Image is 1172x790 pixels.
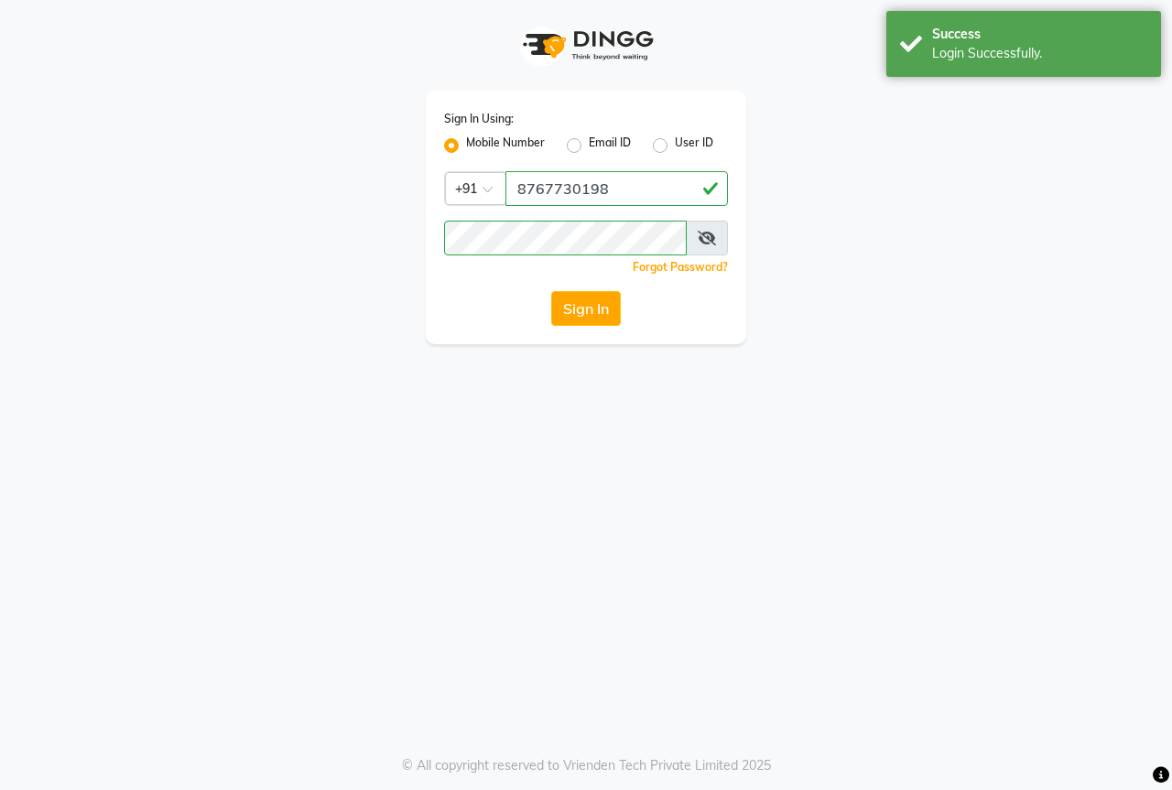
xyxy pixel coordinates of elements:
label: Sign In Using: [444,111,514,127]
a: Forgot Password? [633,260,728,274]
label: Email ID [589,135,631,157]
img: logo1.svg [513,18,659,72]
label: User ID [675,135,713,157]
div: Success [932,25,1147,44]
button: Sign In [551,291,621,326]
div: Login Successfully. [932,44,1147,63]
label: Mobile Number [466,135,545,157]
input: Username [505,171,728,206]
input: Username [444,221,687,255]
